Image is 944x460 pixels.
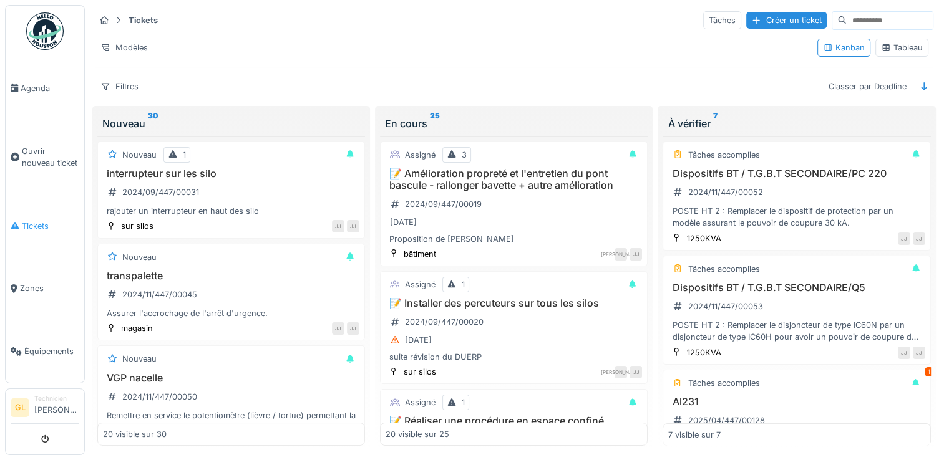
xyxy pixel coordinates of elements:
[34,394,79,421] li: [PERSON_NAME]
[26,12,64,50] img: Badge_color-CXgf-gQk.svg
[668,205,925,229] div: POSTE HT 2 : Remplacer le dispositif de protection par un modèle assurant le pouvoir de coupure 3...
[124,14,163,26] strong: Tickets
[385,116,643,131] div: En cours
[405,396,436,408] div: Assigné
[347,322,359,335] div: JJ
[404,366,436,378] div: sur silos
[21,82,79,94] span: Agenda
[6,320,84,383] a: Équipements
[347,220,359,232] div: JJ
[746,12,827,29] div: Créer un ticket
[103,372,359,384] h3: VGP nacelle
[688,186,762,198] div: 2024/11/447/00052
[386,168,642,191] h3: 📝 Amélioration propreté et l'entretien du pont bascule - rallonger bavette + autre amélioration
[386,233,642,245] div: Proposition de [PERSON_NAME]
[668,168,925,180] h3: Dispositifs BT / T.G.B.T SECONDAIRE/PC 220
[630,248,642,261] div: JJ
[183,149,186,161] div: 1
[405,334,432,346] div: [DATE]
[103,205,359,217] div: rajouter un interrupteur en haut des silo
[11,398,29,417] li: GL
[430,116,440,131] sup: 25
[898,232,910,245] div: JJ
[668,282,925,294] h3: Dispositifs BT / T.G.B.T SECONDAIRE/Q5
[121,322,153,334] div: magasin
[22,220,79,232] span: Tickets
[20,282,79,294] span: Zones
[122,391,197,403] div: 2024/11/447/00050
[630,366,642,378] div: JJ
[390,216,417,228] div: [DATE]
[121,220,153,232] div: sur silos
[103,428,167,440] div: 20 visible sur 30
[615,366,627,378] div: [PERSON_NAME]
[103,307,359,319] div: Assurer l'accrochage de l'arrêt d'urgence.
[122,289,197,300] div: 2024/11/447/00045
[688,263,759,275] div: Tâches accomplies
[122,251,157,263] div: Nouveau
[668,396,925,408] h3: Al231
[332,220,344,232] div: JJ
[462,396,465,408] div: 1
[102,116,360,131] div: Nouveau
[405,279,436,290] div: Assigné
[925,367,933,376] div: 1
[668,319,925,343] div: POSTE HT 2 : Remplacer le disjoncteur de type IC60N par un disjoncteur de type IC60H pour avoir u...
[688,149,759,161] div: Tâches accomplies
[24,345,79,357] span: Équipements
[386,415,642,427] h3: 📝 Réaliser une procédure en espace confiné
[122,149,157,161] div: Nouveau
[6,57,84,120] a: Agenda
[686,232,721,244] div: 1250KVA
[405,198,482,210] div: 2024/09/447/00019
[404,248,436,260] div: bâtiment
[713,116,717,131] sup: 7
[823,42,865,54] div: Kanban
[103,270,359,282] h3: transpalette
[386,351,642,363] div: suite révision du DUERP
[6,194,84,257] a: Tickets
[615,248,627,261] div: [PERSON_NAME]
[122,186,199,198] div: 2024/09/447/00031
[688,414,764,426] div: 2025/04/447/00128
[122,353,157,365] div: Nouveau
[95,77,144,95] div: Filtres
[668,116,925,131] div: À vérifier
[6,257,84,320] a: Zones
[913,232,925,245] div: JJ
[386,297,642,309] h3: 📝 Installer des percuteurs sur tous les silos
[405,316,484,328] div: 2024/09/447/00020
[332,322,344,335] div: JJ
[405,149,436,161] div: Assigné
[6,120,84,194] a: Ouvrir nouveau ticket
[703,11,741,29] div: Tâches
[103,410,359,433] div: Remettre en service le potentiomètre (lièvre / tortue) permettant la vitesse de montée/descente s...
[913,347,925,359] div: JJ
[11,394,79,424] a: GL Technicien[PERSON_NAME]
[688,300,762,312] div: 2024/11/447/00053
[668,428,721,440] div: 7 visible sur 7
[823,77,912,95] div: Classer par Deadline
[462,279,465,290] div: 1
[688,377,759,389] div: Tâches accomplies
[386,428,449,440] div: 20 visible sur 25
[34,394,79,403] div: Technicien
[686,347,721,358] div: 1250KVA
[95,39,153,57] div: Modèles
[22,145,79,169] span: Ouvrir nouveau ticket
[462,149,467,161] div: 3
[148,116,158,131] sup: 30
[881,42,923,54] div: Tableau
[898,347,910,359] div: JJ
[103,168,359,180] h3: interrupteur sur les silo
